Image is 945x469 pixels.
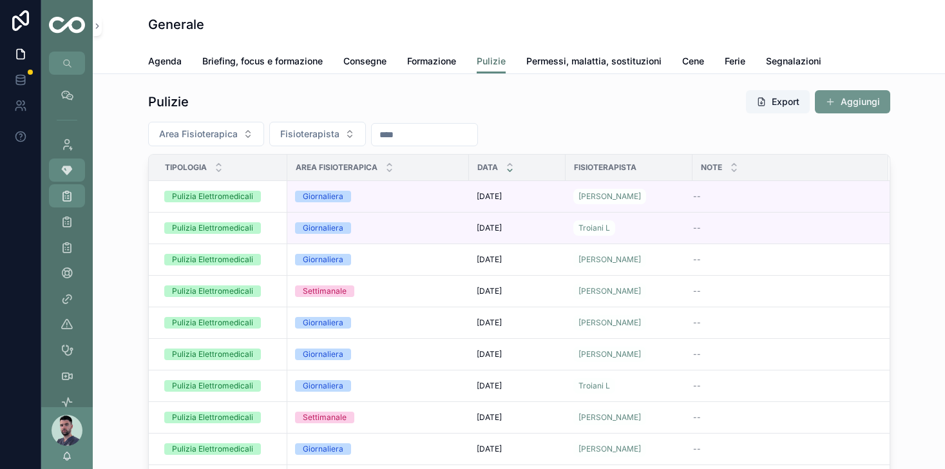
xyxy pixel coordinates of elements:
[164,254,280,265] a: Pulizia Elettromedicali
[573,439,685,459] a: [PERSON_NAME]
[202,55,323,68] span: Briefing, focus e formazione
[295,254,461,265] a: Giornaliera
[477,191,558,202] a: [DATE]
[693,412,701,423] span: --
[573,378,615,394] a: Troiani L
[578,286,641,296] span: [PERSON_NAME]
[573,441,646,457] a: [PERSON_NAME]
[148,50,182,75] a: Agenda
[172,222,253,234] div: Pulizia Elettromedicali
[693,254,873,265] a: --
[172,191,253,202] div: Pulizia Elettromedicali
[303,380,343,392] div: Giornaliera
[164,285,280,297] a: Pulizia Elettromedicali
[280,128,339,140] span: Fisioterapista
[295,412,461,423] a: Settimanale
[693,318,873,328] a: --
[573,186,685,207] a: [PERSON_NAME]
[407,50,456,75] a: Formazione
[295,349,461,360] a: Giornaliera
[41,75,93,407] div: scrollable content
[573,344,685,365] a: [PERSON_NAME]
[303,191,343,202] div: Giornaliera
[148,15,204,33] h1: Generale
[296,162,377,173] span: Area Fisioterapica
[172,412,253,423] div: Pulizia Elettromedicali
[303,349,343,360] div: Giornaliera
[295,380,461,392] a: Giornaliera
[573,315,646,330] a: [PERSON_NAME]
[693,223,701,233] span: --
[164,412,280,423] a: Pulizia Elettromedicali
[693,381,701,391] span: --
[578,223,610,233] span: Troiani L
[172,285,253,297] div: Pulizia Elettromedicali
[578,318,641,328] span: [PERSON_NAME]
[693,286,873,296] a: --
[526,50,662,75] a: Permessi, malattia, sostituzioni
[682,55,704,68] span: Cene
[578,254,641,265] span: [PERSON_NAME]
[477,349,558,359] a: [DATE]
[172,254,253,265] div: Pulizia Elettromedicali
[578,444,641,454] span: [PERSON_NAME]
[573,347,646,362] a: [PERSON_NAME]
[578,381,610,391] span: Troiani L
[573,189,646,204] a: [PERSON_NAME]
[164,222,280,234] a: Pulizia Elettromedicali
[295,317,461,329] a: Giornaliera
[578,349,641,359] span: [PERSON_NAME]
[693,381,873,391] a: --
[477,191,502,202] span: [DATE]
[303,254,343,265] div: Giornaliera
[701,162,722,173] span: Note
[693,349,701,359] span: --
[477,286,502,296] span: [DATE]
[526,55,662,68] span: Permessi, malattia, sostituzioni
[693,254,701,265] span: --
[477,50,506,74] a: Pulizie
[693,444,873,454] a: --
[573,218,685,238] a: Troiani L
[477,254,558,265] a: [DATE]
[693,286,701,296] span: --
[815,90,890,113] button: Aggiungi
[477,412,502,423] span: [DATE]
[164,380,280,392] a: Pulizia Elettromedicali
[148,122,264,146] button: Select Button
[303,285,347,297] div: Settimanale
[159,128,238,140] span: Area Fisioterapica
[573,220,615,236] a: Troiani L
[477,223,502,233] span: [DATE]
[172,349,253,360] div: Pulizia Elettromedicali
[303,443,343,455] div: Giornaliera
[477,318,502,328] span: [DATE]
[148,93,189,111] h1: Pulizie
[477,381,558,391] a: [DATE]
[477,162,498,173] span: Data
[573,252,646,267] a: [PERSON_NAME]
[295,443,461,455] a: Giornaliera
[573,407,685,428] a: [PERSON_NAME]
[165,162,207,173] span: Tipologia
[477,223,558,233] a: [DATE]
[693,223,873,233] a: --
[303,222,343,234] div: Giornaliera
[746,90,810,113] button: Export
[573,376,685,396] a: Troiani L
[477,286,558,296] a: [DATE]
[477,444,558,454] a: [DATE]
[477,412,558,423] a: [DATE]
[578,412,641,423] span: [PERSON_NAME]
[573,410,646,425] a: [PERSON_NAME]
[725,50,745,75] a: Ferie
[172,443,253,455] div: Pulizia Elettromedicali
[303,412,347,423] div: Settimanale
[269,122,366,146] button: Select Button
[573,249,685,270] a: [PERSON_NAME]
[343,55,387,68] span: Consegne
[295,222,461,234] a: Giornaliera
[477,349,502,359] span: [DATE]
[172,317,253,329] div: Pulizia Elettromedicali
